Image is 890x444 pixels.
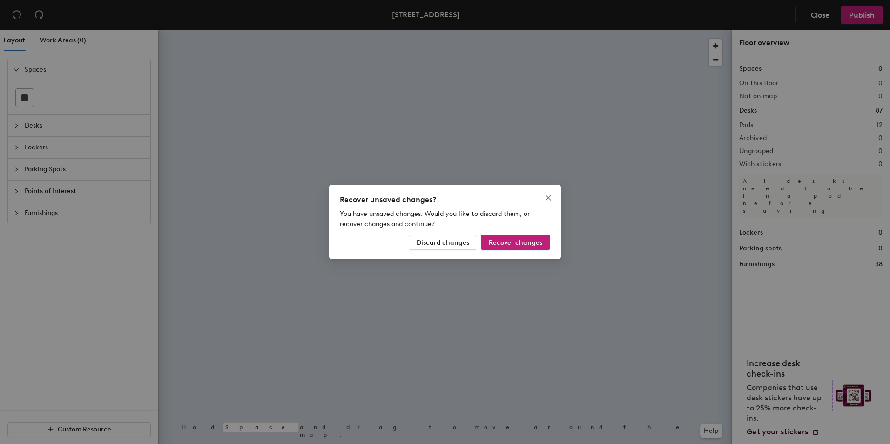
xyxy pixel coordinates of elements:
span: Discard changes [417,239,469,247]
button: Recover changes [481,235,550,250]
span: close [545,194,552,202]
span: Close [541,194,556,202]
span: You have unsaved changes. Would you like to discard them, or recover changes and continue? [340,210,530,228]
button: Discard changes [409,235,477,250]
span: Recover changes [489,239,542,247]
button: Close [541,190,556,205]
div: Recover unsaved changes? [340,194,550,205]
